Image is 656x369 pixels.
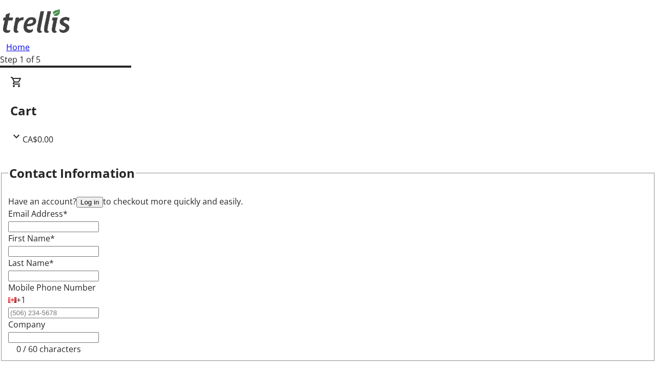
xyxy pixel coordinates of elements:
div: CartCA$0.00 [10,76,646,146]
span: CA$0.00 [23,134,53,145]
h2: Contact Information [9,164,135,182]
tr-character-limit: 0 / 60 characters [16,343,81,355]
label: Mobile Phone Number [8,282,96,293]
input: (506) 234-5678 [8,307,99,318]
button: Log in [76,197,103,208]
div: Have an account? to checkout more quickly and easily. [8,195,648,208]
label: Company [8,319,45,330]
label: First Name* [8,233,55,244]
label: Email Address* [8,208,68,219]
label: Last Name* [8,257,54,269]
h2: Cart [10,101,646,120]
